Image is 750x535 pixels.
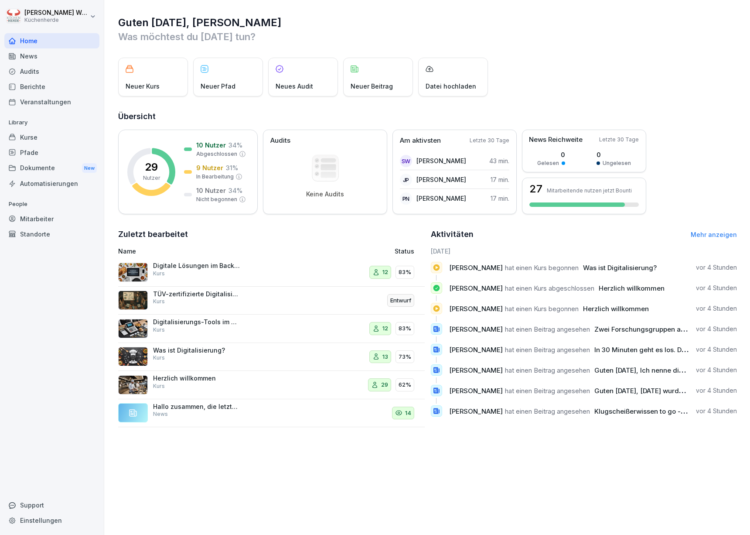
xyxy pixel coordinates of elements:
[416,194,466,203] p: [PERSON_NAME]
[118,287,425,315] a: TÜV-zertifizierte Digitalisierungsausbildung für die GastronomieKursEntwurf
[118,263,148,282] img: hdwdeme71ehhejono79v574m.png
[4,197,99,211] p: People
[400,174,412,186] div: JP
[491,175,509,184] p: 17 min.
[399,268,411,277] p: 83%
[505,366,590,374] span: hat einen Beitrag angesehen
[153,374,240,382] p: Herzlich willkommen
[196,150,237,158] p: Abgeschlossen
[449,366,503,374] span: [PERSON_NAME]
[399,381,411,389] p: 62%
[449,387,503,395] span: [PERSON_NAME]
[405,409,411,418] p: 14
[390,296,411,305] p: Entwurf
[196,195,237,203] p: Nicht begonnen
[196,141,226,150] p: 10 Nutzer
[583,305,649,313] span: Herzlich willkommen
[399,353,411,361] p: 73%
[431,247,737,256] h6: [DATE]
[118,399,425,428] a: Hallo zusammen, die letzte Lernwoche ist da – der Endspurt! 🎯 Ich wünsche euch ganz viel Erfolg b...
[449,305,503,313] span: [PERSON_NAME]
[4,211,99,226] div: Mitarbeiter
[537,159,559,167] p: Gelesen
[4,176,99,191] div: Automatisierungen
[449,346,503,354] span: [PERSON_NAME]
[696,304,737,313] p: vor 4 Stunden
[153,298,165,305] p: Kurs
[118,30,737,44] p: Was möchtest du [DATE] tun?
[416,175,466,184] p: [PERSON_NAME]
[24,9,88,17] p: [PERSON_NAME] Wessel
[153,346,240,354] p: Was ist Digitalisierung?
[399,324,411,333] p: 83%
[24,17,88,23] p: Küchenherde
[691,231,737,238] a: Mehr anzeigen
[431,228,474,240] h2: Aktivitäten
[276,82,313,91] p: Neues Audit
[505,407,590,415] span: hat einen Beitrag angesehen
[529,184,542,194] h3: 27
[547,187,632,194] p: Mitarbeitende nutzen jetzt Bounti
[118,315,425,343] a: Digitalisierungs-Tools im GästebereichKurs1283%
[201,82,235,91] p: Neuer Pfad
[153,382,165,390] p: Kurs
[118,347,148,366] img: y5x905sgboivdubjhbpi2xxs.png
[4,160,99,176] div: Dokumente
[489,156,509,165] p: 43 min.
[228,186,242,195] p: 34 %
[505,387,590,395] span: hat einen Beitrag angesehen
[306,190,344,198] p: Keine Audits
[4,130,99,145] div: Kurse
[505,284,594,292] span: hat einen Kurs abgeschlossen
[153,262,240,270] p: Digitale Lösungen im Backoffice, Produktion und Mitarbeiter
[4,513,99,528] div: Einstellungen
[4,160,99,176] a: DokumenteNew
[4,94,99,110] div: Veranstaltungen
[4,48,99,64] div: News
[382,268,388,277] p: 12
[696,325,737,333] p: vor 4 Stunden
[4,497,99,513] div: Support
[153,354,165,362] p: Kurs
[4,226,99,242] a: Standorte
[491,194,509,203] p: 17 min.
[145,162,158,172] p: 29
[153,410,168,418] p: News
[696,345,737,354] p: vor 4 Stunden
[118,343,425,371] a: Was ist Digitalisierung?Kurs1373%
[382,324,388,333] p: 12
[196,163,223,172] p: 9 Nutzer
[696,366,737,374] p: vor 4 Stunden
[395,247,414,256] p: Status
[226,163,238,172] p: 31 %
[228,141,242,150] p: 34 %
[153,270,165,278] p: Kurs
[153,318,240,326] p: Digitalisierungs-Tools im Gästebereich
[449,407,503,415] span: [PERSON_NAME]
[400,155,412,167] div: SW
[599,136,639,144] p: Letzte 30 Tage
[153,290,240,298] p: TÜV-zertifizierte Digitalisierungsausbildung für die Gastronomie
[696,407,737,415] p: vor 4 Stunden
[196,173,234,181] p: In Bearbeitung
[696,263,737,272] p: vor 4 Stunden
[4,64,99,79] a: Audits
[599,284,665,292] span: Herzlich willkommen
[449,264,503,272] span: [PERSON_NAME]
[4,145,99,160] a: Pfade
[118,228,425,240] h2: Zuletzt bearbeitet
[696,386,737,395] p: vor 4 Stunden
[400,192,412,205] div: PN
[4,79,99,94] a: Berichte
[505,264,579,272] span: hat einen Kurs begonnen
[529,135,583,145] p: News Reichweite
[400,136,441,146] p: Am aktivsten
[449,325,503,333] span: [PERSON_NAME]
[505,325,590,333] span: hat einen Beitrag angesehen
[505,346,590,354] span: hat einen Beitrag angesehen
[381,381,388,389] p: 29
[449,284,503,292] span: [PERSON_NAME]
